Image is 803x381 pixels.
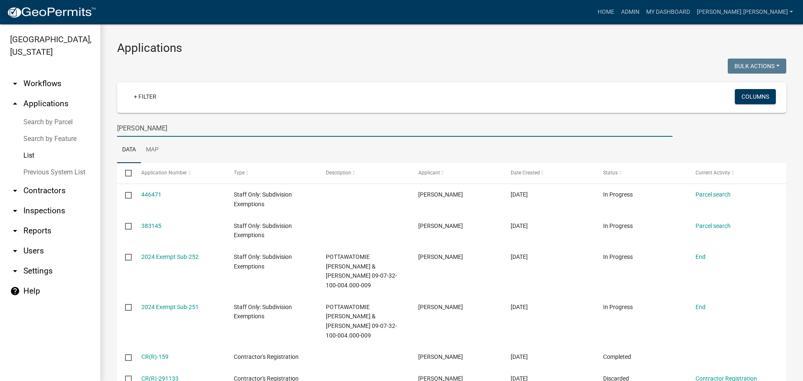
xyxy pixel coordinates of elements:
[141,353,169,360] a: CR(R)-159
[10,99,20,109] i: arrow_drop_up
[318,163,410,183] datatable-header-cell: Description
[141,304,199,310] a: 2024 Exempt Sub-251
[594,4,618,20] a: Home
[603,170,618,176] span: Status
[418,222,463,229] span: John Smith
[688,163,780,183] datatable-header-cell: Current Activity
[511,353,528,360] span: 08/19/2024
[10,206,20,216] i: arrow_drop_down
[696,253,706,260] a: End
[141,137,164,164] a: Map
[141,191,161,198] a: 446471
[234,170,245,176] span: Type
[225,163,318,183] datatable-header-cell: Type
[418,353,463,360] span: Diana Copeland
[326,304,397,339] span: POTTAWATOMIE RD Shepler, David M & Kathleen Snider 09-07-32-100-004.000-009
[503,163,595,183] datatable-header-cell: Date Created
[127,89,163,104] a: + Filter
[141,253,199,260] a: 2024 Exempt Sub-252
[234,253,292,270] span: Staff Only: Subdivision Exemptions
[603,222,633,229] span: In Progress
[234,222,292,239] span: Staff Only: Subdivision Exemptions
[234,191,292,207] span: Staff Only: Subdivision Exemptions
[643,4,693,20] a: My Dashboard
[117,137,141,164] a: Data
[326,170,351,176] span: Description
[117,41,786,55] h3: Applications
[234,304,292,320] span: Staff Only: Subdivision Exemptions
[696,191,731,198] a: Parcel search
[693,4,796,20] a: [PERSON_NAME].[PERSON_NAME]
[511,304,528,310] span: 09/17/2024
[418,304,463,310] span: Arin Shaver
[696,222,731,229] a: Parcel search
[511,170,540,176] span: Date Created
[234,353,299,360] span: Contractor's Registration
[603,191,633,198] span: In Progress
[696,304,706,310] a: End
[696,170,730,176] span: Current Activity
[117,120,673,137] input: Search for applications
[10,266,20,276] i: arrow_drop_down
[10,186,20,196] i: arrow_drop_down
[618,4,643,20] a: Admin
[603,353,631,360] span: Completed
[10,226,20,236] i: arrow_drop_down
[10,79,20,89] i: arrow_drop_down
[117,163,133,183] datatable-header-cell: Select
[603,253,633,260] span: In Progress
[10,286,20,296] i: help
[595,163,688,183] datatable-header-cell: Status
[511,253,528,260] span: 09/17/2024
[418,253,463,260] span: Arin Shaver
[418,191,463,198] span: Diana Copeland
[511,191,528,198] span: 07/08/2025
[10,246,20,256] i: arrow_drop_down
[326,253,397,289] span: POTTAWATOMIE RD Shepler, David M & Kathleen Snider 09-07-32-100-004.000-009
[603,304,633,310] span: In Progress
[418,170,440,176] span: Applicant
[141,170,187,176] span: Application Number
[141,222,161,229] a: 383145
[728,59,786,74] button: Bulk Actions
[410,163,503,183] datatable-header-cell: Applicant
[511,222,528,229] span: 03/03/2025
[735,89,776,104] button: Columns
[133,163,225,183] datatable-header-cell: Application Number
